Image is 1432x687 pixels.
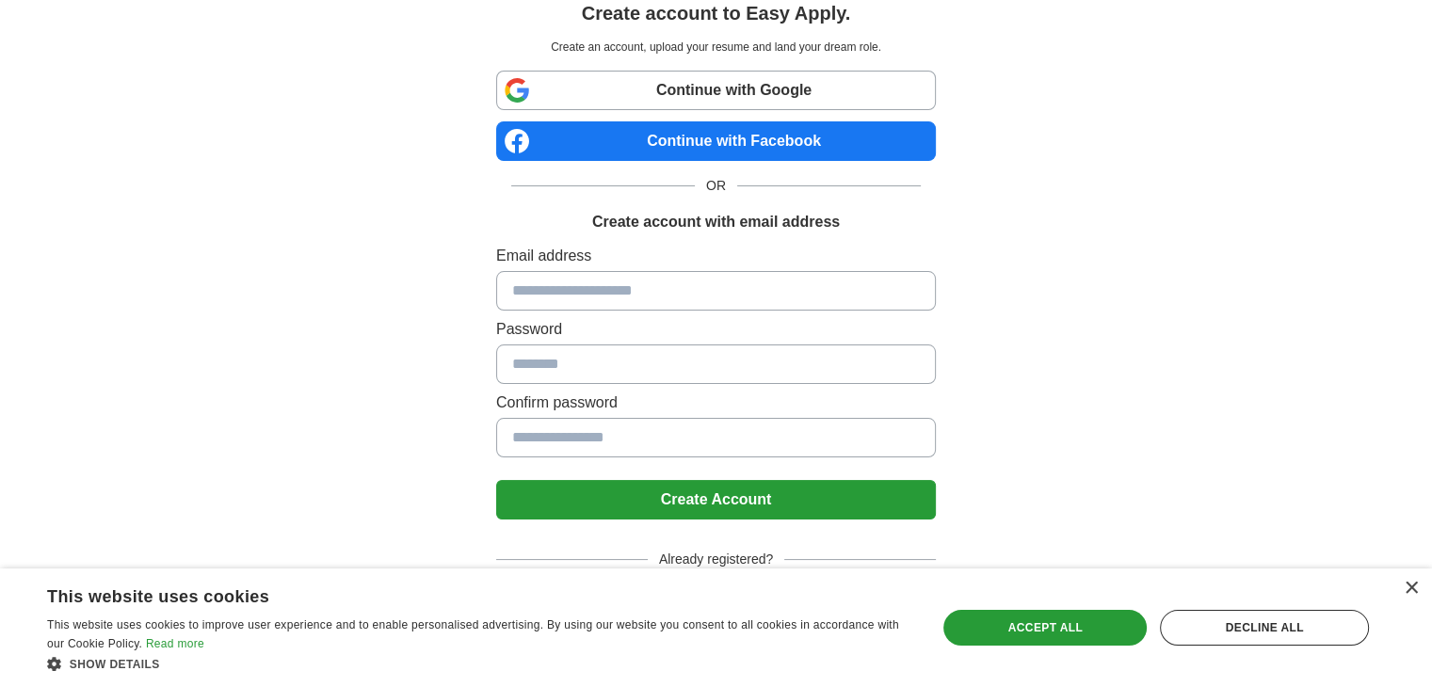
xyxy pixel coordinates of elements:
span: Show details [70,658,160,671]
h1: Create account with email address [592,211,840,233]
span: This website uses cookies to improve user experience and to enable personalised advertising. By u... [47,618,899,650]
span: Already registered? [648,550,784,569]
div: Decline all [1160,610,1369,646]
span: OR [695,176,737,196]
button: Create Account [496,480,936,519]
div: Close [1404,582,1418,596]
p: Create an account, upload your resume and land your dream role. [500,39,932,56]
label: Email address [496,245,936,267]
div: This website uses cookies [47,580,863,608]
a: Continue with Facebook [496,121,936,161]
a: Continue with Google [496,71,936,110]
div: Accept all [943,610,1147,646]
a: Read more, opens a new window [146,637,204,650]
label: Confirm password [496,391,936,414]
div: Show details [47,654,910,673]
label: Password [496,318,936,341]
